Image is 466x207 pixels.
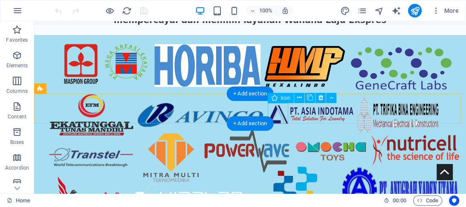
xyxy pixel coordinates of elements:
[5,164,29,171] p: Accordion
[357,6,367,16] button: pages
[432,6,459,15] span: More
[7,195,30,206] a: Click to cancel selection. Double-click to open Pages
[281,7,289,14] i: On resize automatically adjust zoom level to fit chosen device.
[122,6,132,16] i: Reload page
[408,4,422,17] button: publish
[393,195,406,206] span: 00 00
[413,195,442,206] button: Code
[246,6,276,16] button: 100%
[6,88,28,95] p: Columns
[8,113,26,120] p: Content
[226,116,274,131] div: + Add section
[391,6,401,16] i: AI Writer
[281,95,290,101] span: Icon
[10,139,24,146] p: Boxes
[357,6,367,16] i: Pages (Ctrl+Alt+S)
[104,6,115,16] button: Click here to leave preview mode and continue editing
[374,6,384,16] i: Navigator
[417,195,438,206] span: Code
[6,37,28,43] p: Favorites
[259,6,272,16] h6: 100%
[399,197,400,204] span: :
[449,195,459,206] button: Usercentrics
[226,86,274,101] div: + Add section
[340,6,350,16] button: design
[410,6,420,16] i: Publish
[428,4,462,17] button: More
[384,195,406,206] h6: Session time
[374,6,384,16] button: navigator
[6,62,28,69] p: Elements
[340,6,350,16] i: Design (Ctrl+Alt+Y)
[122,6,132,16] button: reload
[391,6,401,16] button: text_generator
